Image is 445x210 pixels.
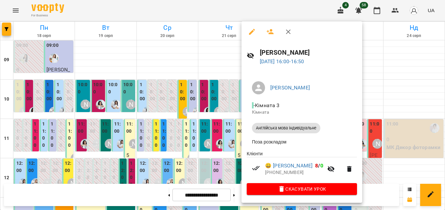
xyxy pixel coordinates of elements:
[265,169,323,176] p: [PHONE_NUMBER]
[270,85,310,91] a: [PERSON_NAME]
[252,109,352,116] p: Кімната
[247,136,357,148] li: Поза розкладом
[260,48,357,58] h6: [PERSON_NAME]
[252,164,260,172] svg: Візит сплачено
[247,183,357,195] button: Скасувати Урок
[320,162,323,169] span: 0
[252,125,320,131] span: Англійська мова індивідуальне
[252,102,281,108] span: - Кімната 3
[315,162,318,169] span: 8
[247,150,357,183] ul: Клієнти
[265,162,312,170] a: 😀 [PERSON_NAME]
[315,162,323,169] b: /
[252,185,352,193] span: Скасувати Урок
[260,58,304,65] a: [DATE] 16:00-16:50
